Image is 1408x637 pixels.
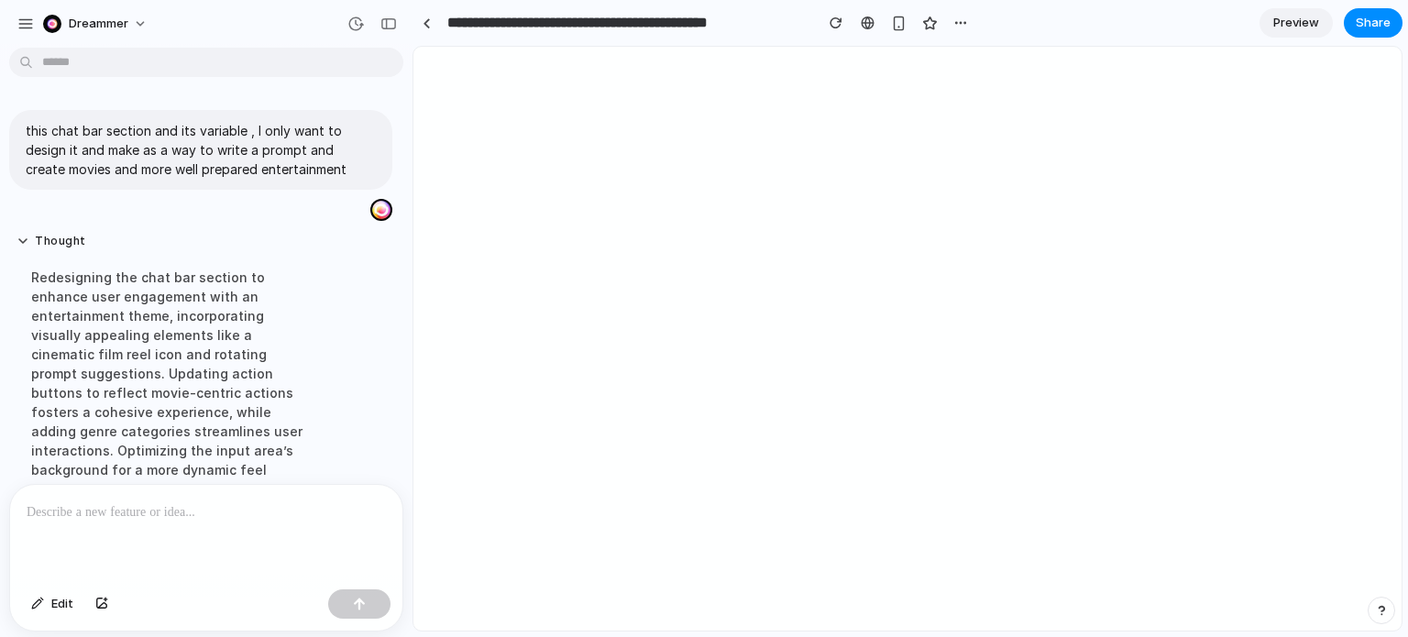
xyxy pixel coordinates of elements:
span: Share [1356,14,1391,32]
button: Edit [22,589,82,619]
p: this chat bar section and its variable , I only want to design it and make as a way to write a pr... [26,121,376,179]
span: Edit [51,595,73,613]
a: Preview [1259,8,1333,38]
button: Dreammer [36,9,157,38]
span: Dreammer [69,15,128,33]
button: Share [1344,8,1402,38]
span: Preview [1273,14,1319,32]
